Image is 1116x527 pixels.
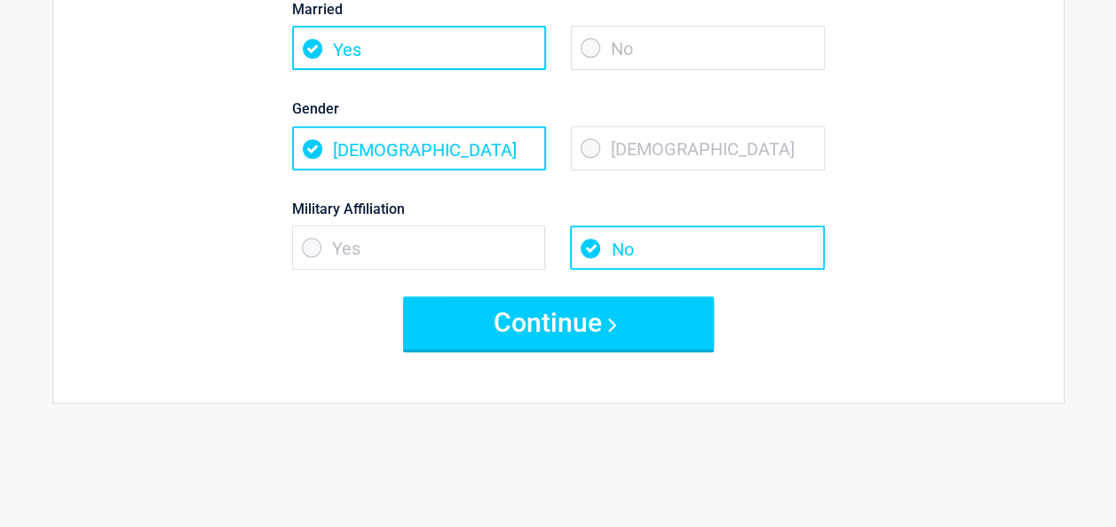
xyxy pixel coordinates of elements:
button: Continue [403,296,714,350]
span: [DEMOGRAPHIC_DATA] [571,126,825,170]
label: Gender [292,97,825,121]
span: [DEMOGRAPHIC_DATA] [292,126,546,170]
span: Yes [292,225,546,270]
label: Military Affiliation [292,197,825,221]
span: No [571,26,825,70]
span: Yes [292,26,546,70]
span: No [570,225,824,270]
